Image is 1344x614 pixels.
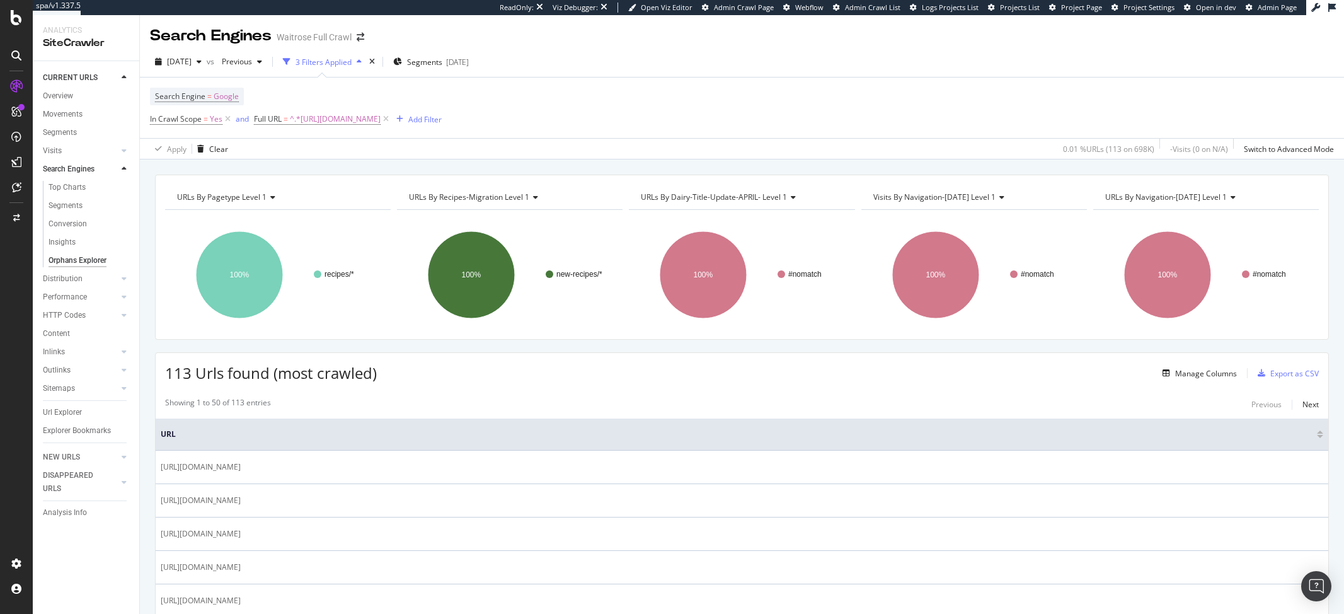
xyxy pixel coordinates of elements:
[1258,3,1297,12] span: Admin Page
[1184,3,1236,13] a: Open in dev
[49,217,87,231] div: Conversion
[1105,192,1227,202] span: URLs By Navigation-[DATE] Level 1
[638,187,843,207] h4: URLs By Dairy-Title-Update-APRIL- Level 1
[165,220,391,330] svg: A chart.
[922,3,979,12] span: Logs Projects List
[161,594,241,607] span: [URL][DOMAIN_NAME]
[43,327,130,340] a: Content
[210,110,222,128] span: Yes
[167,144,187,154] div: Apply
[230,270,250,279] text: 100%
[254,113,282,124] span: Full URL
[397,220,623,330] div: A chart.
[1239,139,1334,159] button: Switch to Advanced Mode
[1170,144,1228,154] div: - Visits ( 0 on N/A )
[207,56,217,67] span: vs
[43,382,75,395] div: Sitemaps
[845,3,900,12] span: Admin Crawl List
[209,144,228,154] div: Clear
[49,181,130,194] a: Top Charts
[150,113,202,124] span: In Crawl Scope
[284,113,288,124] span: =
[49,236,130,249] a: Insights
[43,291,87,304] div: Performance
[43,469,118,495] a: DISAPPEARED URLS
[1301,571,1331,601] div: Open Intercom Messenger
[325,270,354,279] text: recipes/*
[1157,366,1237,381] button: Manage Columns
[177,192,267,202] span: URLs By pagetype Level 1
[43,506,87,519] div: Analysis Info
[388,52,474,72] button: Segments[DATE]
[43,272,118,286] a: Distribution
[1000,3,1040,12] span: Projects List
[43,382,118,395] a: Sitemaps
[1061,3,1102,12] span: Project Page
[628,3,692,13] a: Open Viz Editor
[155,91,205,101] span: Search Engine
[43,126,77,139] div: Segments
[43,144,118,158] a: Visits
[150,52,207,72] button: [DATE]
[629,220,854,330] svg: A chart.
[204,113,208,124] span: =
[1251,399,1282,410] div: Previous
[1253,270,1286,279] text: #nomatch
[175,187,379,207] h4: URLs By pagetype Level 1
[1253,363,1319,383] button: Export as CSV
[43,272,83,286] div: Distribution
[1302,399,1319,410] div: Next
[1251,397,1282,412] button: Previous
[43,364,118,377] a: Outlinks
[1246,3,1297,13] a: Admin Page
[446,57,469,67] div: [DATE]
[43,364,71,377] div: Outlinks
[988,3,1040,13] a: Projects List
[150,25,272,47] div: Search Engines
[296,57,352,67] div: 3 Filters Applied
[861,220,1087,330] svg: A chart.
[161,528,241,540] span: [URL][DOMAIN_NAME]
[192,139,228,159] button: Clear
[217,56,252,67] span: Previous
[43,345,118,359] a: Inlinks
[43,506,130,519] a: Analysis Info
[236,113,249,124] div: and
[49,254,130,267] a: Orphans Explorer
[43,163,95,176] div: Search Engines
[1103,187,1307,207] h4: URLs By Navigation-July22 Level 1
[43,71,98,84] div: CURRENT URLS
[49,199,130,212] a: Segments
[500,3,534,13] div: ReadOnly:
[43,345,65,359] div: Inlinks
[694,270,713,279] text: 100%
[207,91,212,101] span: =
[556,270,602,279] text: new-recipes/*
[236,113,249,125] button: and
[357,33,364,42] div: arrow-right-arrow-left
[49,181,86,194] div: Top Charts
[217,52,267,72] button: Previous
[49,236,76,249] div: Insights
[1021,270,1054,279] text: #nomatch
[641,3,692,12] span: Open Viz Editor
[910,3,979,13] a: Logs Projects List
[150,139,187,159] button: Apply
[783,3,824,13] a: Webflow
[43,71,118,84] a: CURRENT URLS
[49,254,106,267] div: Orphans Explorer
[43,406,130,419] a: Url Explorer
[873,192,996,202] span: Visits by Navigation-[DATE] Level 1
[43,469,106,495] div: DISAPPEARED URLS
[43,25,129,36] div: Analytics
[1063,144,1154,154] div: 0.01 % URLs ( 113 on 698K )
[553,3,598,13] div: Viz Debugger:
[1270,368,1319,379] div: Export as CSV
[49,217,130,231] a: Conversion
[407,57,442,67] span: Segments
[43,309,118,322] a: HTTP Codes
[161,429,1314,440] span: URL
[1111,3,1175,13] a: Project Settings
[165,362,377,383] span: 113 Urls found (most crawled)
